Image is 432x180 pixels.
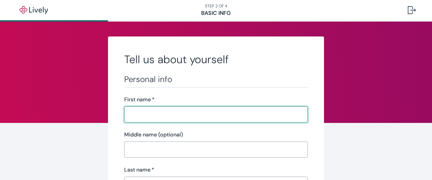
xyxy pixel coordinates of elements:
[124,166,154,174] label: Last name
[124,96,155,104] label: First name
[402,2,421,18] button: Log out
[124,131,183,139] label: Middle name (optional)
[124,53,308,66] h2: Tell us about yourself
[15,6,53,14] img: Lively
[124,74,308,84] h3: Personal info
